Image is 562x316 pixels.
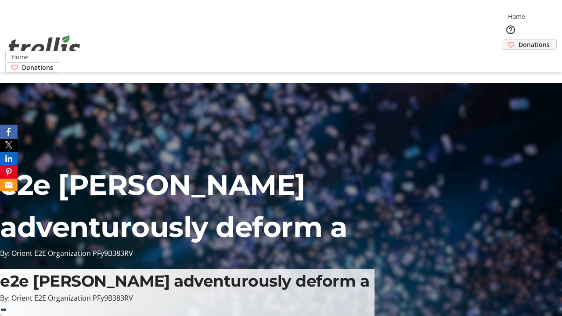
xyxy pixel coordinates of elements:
span: Home [508,12,525,21]
span: Donations [519,40,550,49]
a: Home [6,52,34,61]
a: Donations [502,39,557,50]
a: Donations [5,62,60,72]
span: Donations [22,63,53,72]
button: Cart [502,50,519,67]
button: Help [502,21,519,39]
a: Home [502,12,530,21]
span: Home [11,52,29,61]
img: Orient E2E Organization PFy9B383RV's Logo [5,25,83,69]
